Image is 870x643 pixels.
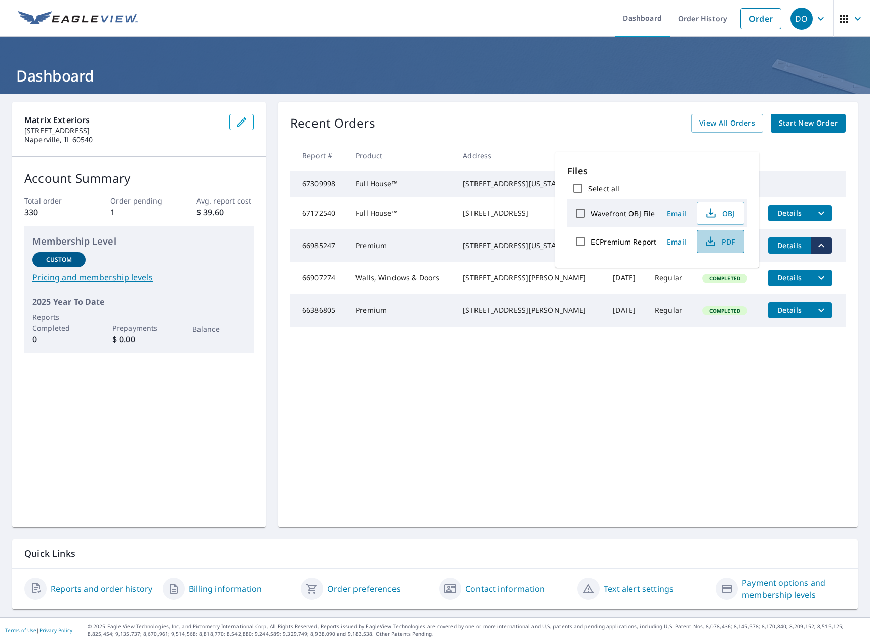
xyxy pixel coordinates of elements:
[591,209,655,218] label: Wavefront OBJ File
[774,208,805,218] span: Details
[779,117,838,130] span: Start New Order
[811,270,832,286] button: filesDropdownBtn-66907274
[811,205,832,221] button: filesDropdownBtn-67172540
[768,270,811,286] button: detailsBtn-66907274
[88,623,865,638] p: © 2025 Eagle View Technologies, Inc. and Pictometry International Corp. All Rights Reserved. Repo...
[703,307,746,314] span: Completed
[32,296,246,308] p: 2025 Year To Date
[591,237,656,247] label: ECPremium Report
[24,126,221,135] p: [STREET_ADDRESS]
[740,8,781,29] a: Order
[196,206,254,218] p: $ 39.60
[24,547,846,560] p: Quick Links
[588,184,619,193] label: Select all
[39,627,72,634] a: Privacy Policy
[660,206,693,221] button: Email
[347,197,455,229] td: Full House™
[605,141,647,171] th: Date
[24,169,254,187] p: Account Summary
[32,271,246,284] a: Pricing and membership levels
[24,206,82,218] p: 330
[347,294,455,327] td: Premium
[774,273,805,283] span: Details
[32,234,246,248] p: Membership Level
[18,11,138,26] img: EV Logo
[768,205,811,221] button: detailsBtn-67172540
[567,164,747,178] p: Files
[290,229,347,262] td: 66985247
[647,294,694,327] td: Regular
[290,262,347,294] td: 66907274
[463,305,597,315] div: [STREET_ADDRESS][PERSON_NAME]
[112,323,166,333] p: Prepayments
[110,206,168,218] p: 1
[12,65,858,86] h1: Dashboard
[24,135,221,144] p: Naperville, IL 60540
[32,333,86,345] p: 0
[196,195,254,206] p: Avg. report cost
[290,141,347,171] th: Report #
[811,237,832,254] button: filesDropdownBtn-66985247
[290,294,347,327] td: 66386805
[463,240,597,251] div: [STREET_ADDRESS][US_STATE]
[699,117,755,130] span: View All Orders
[347,262,455,294] td: Walls, Windows & Doors
[703,275,746,282] span: Completed
[697,202,744,225] button: OBJ
[192,324,246,334] p: Balance
[24,195,82,206] p: Total order
[605,294,647,327] td: [DATE]
[697,230,744,253] button: PDF
[790,8,813,30] div: DO
[347,141,455,171] th: Product
[5,627,36,634] a: Terms of Use
[32,312,86,333] p: Reports Completed
[703,235,736,248] span: PDF
[112,333,166,345] p: $ 0.00
[660,234,693,250] button: Email
[24,114,221,126] p: Matrix Exteriors
[110,195,168,206] p: Order pending
[5,627,72,633] p: |
[51,583,152,595] a: Reports and order history
[189,583,262,595] a: Billing information
[703,207,736,219] span: OBJ
[664,237,689,247] span: Email
[664,209,689,218] span: Email
[290,114,375,133] p: Recent Orders
[46,255,72,264] p: Custom
[605,262,647,294] td: [DATE]
[463,273,597,283] div: [STREET_ADDRESS][PERSON_NAME]
[290,197,347,229] td: 67172540
[347,229,455,262] td: Premium
[694,141,760,171] th: Status
[347,171,455,197] td: Full House™
[771,114,846,133] a: Start New Order
[465,583,545,595] a: Contact information
[463,208,597,218] div: [STREET_ADDRESS]
[768,302,811,318] button: detailsBtn-66386805
[811,302,832,318] button: filesDropdownBtn-66386805
[327,583,401,595] a: Order preferences
[647,141,694,171] th: Delivery
[604,583,674,595] a: Text alert settings
[691,114,763,133] a: View All Orders
[774,240,805,250] span: Details
[455,141,605,171] th: Address
[774,305,805,315] span: Details
[647,262,694,294] td: Regular
[742,577,846,601] a: Payment options and membership levels
[768,237,811,254] button: detailsBtn-66985247
[463,179,597,189] div: [STREET_ADDRESS][US_STATE]
[290,171,347,197] td: 67309998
